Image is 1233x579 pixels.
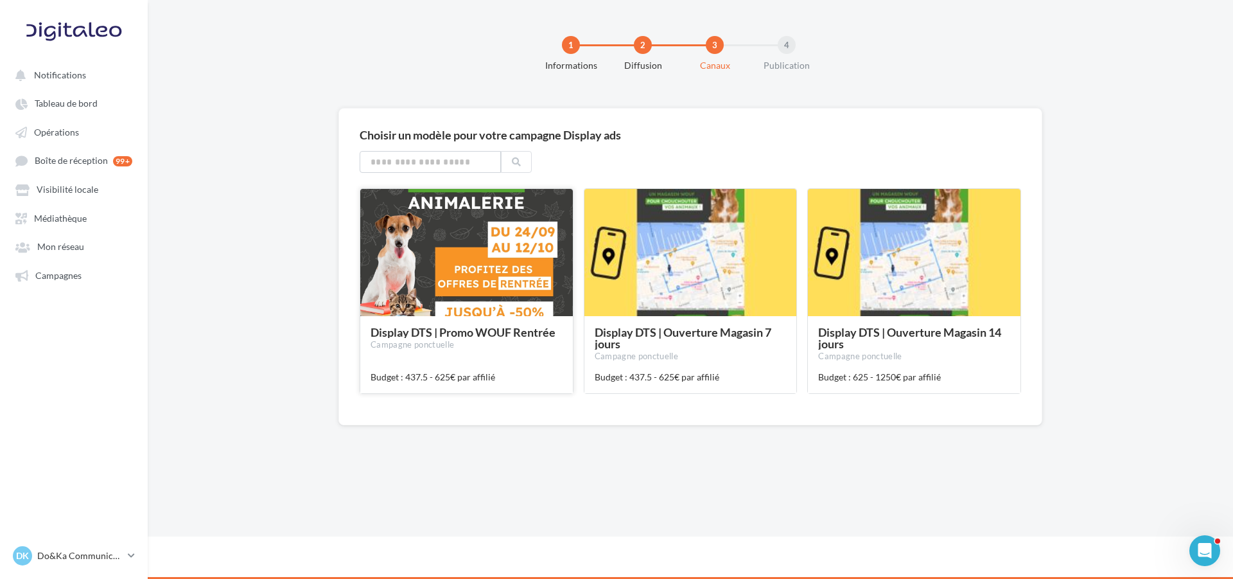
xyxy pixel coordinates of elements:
div: Campagne ponctuelle [818,351,1010,362]
span: Médiathèque [34,213,87,224]
div: 99+ [113,156,132,166]
a: Campagnes [8,263,140,287]
span: Boîte de réception [35,156,108,166]
span: Visibilité locale [37,184,98,195]
a: Tableau de bord [8,91,140,114]
span: Tableau de bord [35,98,98,109]
div: Diffusion [602,59,684,72]
span: Display DTS | Ouverture Magasin 7 jours [595,325,771,351]
a: Visibilité locale [8,177,140,200]
div: Informations [530,59,612,72]
div: 4 [778,36,796,54]
span: Opérations [34,127,79,138]
iframe: Intercom live chat [1189,535,1220,566]
span: Display DTS | Promo WOUF Rentrée [371,325,555,339]
div: 1 [562,36,580,54]
a: Opérations [8,120,140,143]
a: Médiathèque [8,206,140,229]
div: Budget : 437.5 - 625€ par affilié [360,361,573,393]
a: Mon réseau [8,235,140,258]
span: Campagnes [35,270,82,281]
span: Notifications [34,69,86,80]
div: Canaux [674,59,756,72]
button: Notifications [8,63,135,86]
div: Campagne ponctuelle [595,351,787,362]
div: 2 [634,36,652,54]
h3: Choisir un modèle pour votre campagne Display ads [360,129,1021,141]
p: Do&Ka Communication [37,549,123,562]
div: Campagne ponctuelle [371,339,563,351]
div: 3 [706,36,724,54]
a: DK Do&Ka Communication [10,544,137,568]
div: Budget : 625 - 1250€ par affilié [808,361,1020,393]
div: Publication [746,59,828,72]
span: DK [16,549,29,562]
span: Mon réseau [37,242,84,253]
span: Display DTS | Ouverture Magasin 14 jours [818,325,1001,351]
div: Budget : 437.5 - 625€ par affilié [584,361,797,393]
a: Boîte de réception 99+ [8,148,140,172]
